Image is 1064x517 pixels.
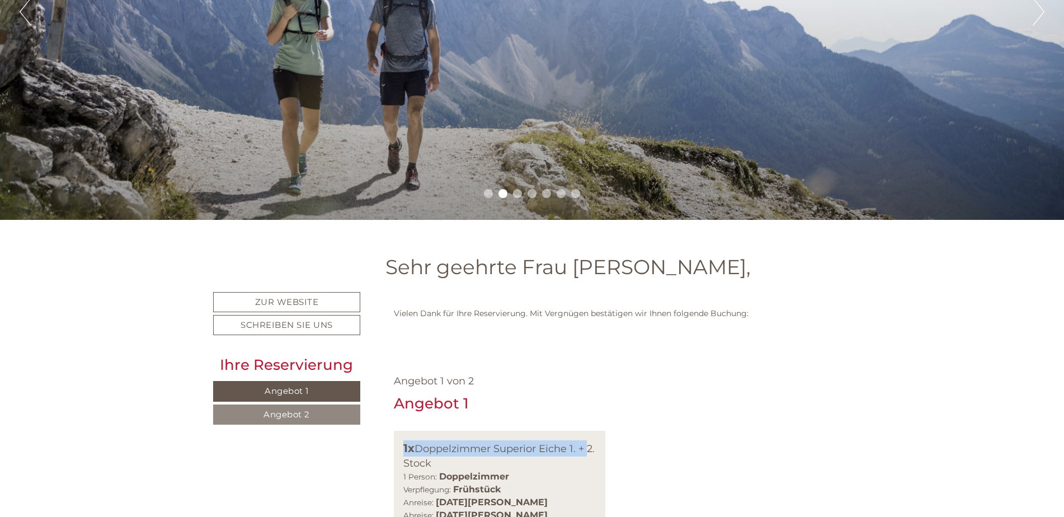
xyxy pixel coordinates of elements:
div: Angebot 1 [394,393,469,414]
h1: Sehr geehrte Frau [PERSON_NAME], [385,256,751,279]
div: Doppelzimmer Superior Eiche 1. + 2. Stock [403,440,596,471]
span: Angebot 1 [265,386,309,396]
small: 1 Person: [403,472,437,481]
div: Ihre Reservierung [213,355,360,375]
b: [DATE][PERSON_NAME] [436,497,548,507]
p: Vielen Dank für Ihre Reservierung. Mit Vergnügen bestätigen wir Ihnen folgende Buchung: [394,309,835,318]
b: Frühstück [453,484,501,495]
span: Angebot 2 [263,409,310,420]
a: Schreiben Sie uns [213,315,360,336]
span: Angebot 1 von 2 [394,375,474,387]
b: Doppelzimmer [439,471,509,482]
a: Zur Website [213,292,360,312]
small: Verpflegung: [403,485,451,494]
small: Anreise: [403,498,434,507]
b: 1x [403,441,415,455]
